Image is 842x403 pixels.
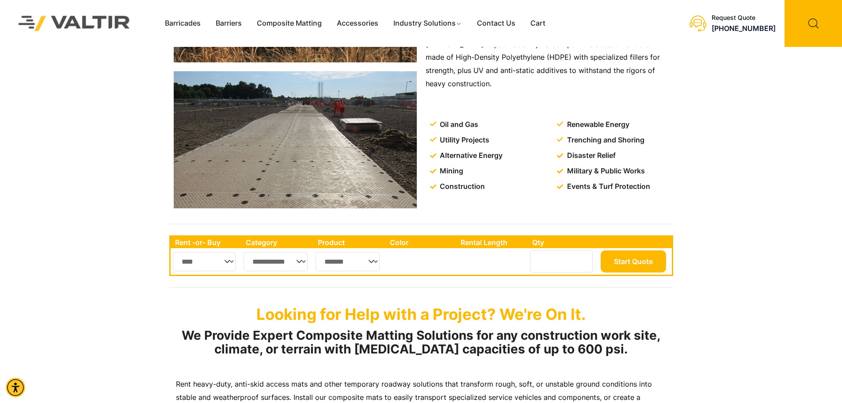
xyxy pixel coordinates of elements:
span: Trenching and Shoring [565,134,644,147]
select: Single select [173,252,236,271]
th: Rental Length [456,237,528,248]
a: Cart [523,17,553,30]
a: Industry Solutions [386,17,469,30]
div: Accessibility Menu [6,378,25,397]
a: Composite Matting [249,17,329,30]
div: Request Quote [712,14,776,22]
span: Military & Public Works [565,165,645,178]
a: Contact Us [469,17,523,30]
span: Renewable Energy [565,118,629,131]
span: Alternative Energy [438,149,503,162]
span: Construction [438,180,485,193]
h2: We Provide Expert Composite Matting Solutions for any construction work site, climate, or terrain... [169,329,673,356]
select: Single select [316,252,380,271]
button: Start Quote [601,250,666,273]
a: call (888) 496-3625 [712,24,776,33]
a: Barriers [208,17,249,30]
img: A long, flat pathway made of interlocking panels stretches across a construction site, with worke... [174,71,417,208]
span: Disaster Relief [565,149,616,162]
th: Category [241,237,314,248]
th: Product [313,237,385,248]
select: Single select [244,252,308,271]
span: Events & Turf Protection [565,180,650,193]
a: Accessories [329,17,386,30]
a: Barricades [157,17,208,30]
span: Mining [438,165,463,178]
p: Looking for Help with a Project? We're On It. [169,305,673,323]
th: Color [385,237,457,248]
span: Utility Projects [438,134,489,147]
th: Rent -or- Buy [171,237,241,248]
input: Number [530,250,593,273]
img: Valtir Rentals [7,4,142,42]
span: Oil and Gas [438,118,478,131]
th: Qty [528,237,598,248]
